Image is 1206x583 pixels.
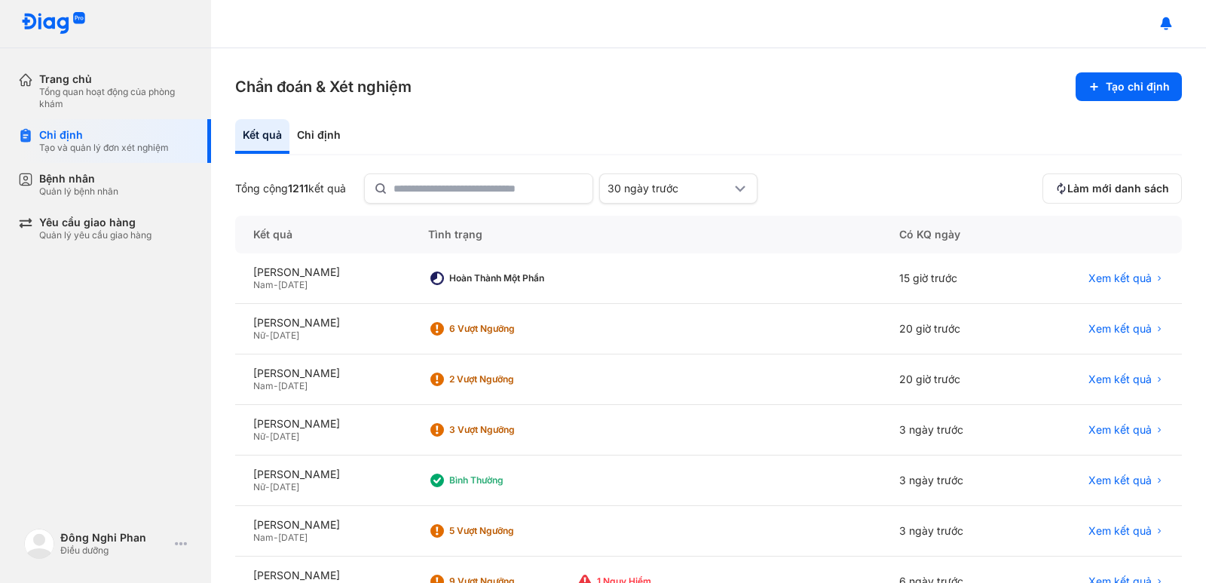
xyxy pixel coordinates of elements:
span: Xem kết quả [1088,423,1152,437]
span: Nam [253,279,274,290]
div: Tổng quan hoạt động của phòng khám [39,86,193,110]
div: Điều dưỡng [60,545,169,557]
div: Tổng cộng kết quả [235,182,346,195]
span: - [274,380,278,391]
div: Hoàn thành một phần [449,272,570,284]
div: [PERSON_NAME] [253,265,392,279]
span: Xem kết quả [1088,373,1152,386]
span: - [274,279,278,290]
div: Có KQ ngày [881,216,1024,253]
span: Nam [253,380,274,391]
div: 5 Vượt ngưỡng [449,525,570,537]
span: [DATE] [278,532,308,543]
span: [DATE] [270,330,299,341]
div: 20 giờ trước [881,354,1024,405]
div: [PERSON_NAME] [253,569,392,582]
div: Quản lý yêu cầu giao hàng [39,229,152,241]
span: Nam [253,532,274,543]
span: Nữ [253,330,265,341]
div: Kết quả [235,119,289,154]
div: Kết quả [235,216,410,253]
span: Nữ [253,481,265,492]
span: - [265,431,270,442]
div: Quản lý bệnh nhân [39,186,118,198]
span: Làm mới danh sách [1067,182,1169,195]
span: Xem kết quả [1088,272,1152,285]
div: 2 Vượt ngưỡng [449,373,570,385]
div: [PERSON_NAME] [253,417,392,431]
div: Chỉ định [289,119,348,154]
div: 6 Vượt ngưỡng [449,323,570,335]
span: [DATE] [278,279,308,290]
img: logo [21,12,86,35]
div: Tình trạng [410,216,881,253]
div: Yêu cầu giao hàng [39,216,152,229]
div: [PERSON_NAME] [253,468,392,481]
div: 3 ngày trước [881,405,1024,456]
div: 20 giờ trước [881,304,1024,354]
span: - [265,330,270,341]
div: Bình thường [449,474,570,486]
h3: Chẩn đoán & Xét nghiệm [235,76,412,97]
div: [PERSON_NAME] [253,367,392,380]
span: Nữ [253,431,265,442]
div: Chỉ định [39,128,169,142]
button: Tạo chỉ định [1076,72,1182,101]
img: logo [24,529,54,559]
span: [DATE] [270,481,299,492]
span: 1211 [288,182,308,195]
div: [PERSON_NAME] [253,518,392,532]
div: [PERSON_NAME] [253,316,392,330]
span: Xem kết quả [1088,524,1152,538]
div: Trang chủ [39,72,193,86]
div: Bệnh nhân [39,172,118,186]
div: 30 ngày trước [608,182,731,195]
div: 3 ngày trước [881,456,1024,506]
div: 3 ngày trước [881,506,1024,557]
span: Xem kết quả [1088,322,1152,336]
div: 15 giờ trước [881,253,1024,304]
div: Tạo và quản lý đơn xét nghiệm [39,142,169,154]
span: [DATE] [278,380,308,391]
div: Đông Nghi Phan [60,531,169,545]
div: 3 Vượt ngưỡng [449,424,570,436]
span: - [265,481,270,492]
span: [DATE] [270,431,299,442]
span: Xem kết quả [1088,474,1152,487]
span: - [274,532,278,543]
button: Làm mới danh sách [1042,173,1182,204]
